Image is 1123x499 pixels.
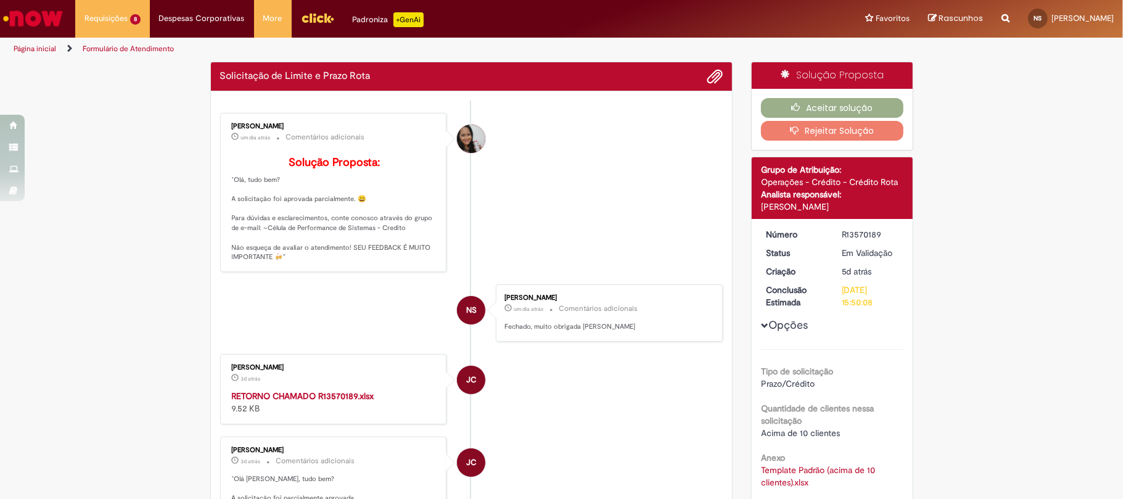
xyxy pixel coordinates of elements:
[842,284,899,308] div: [DATE] 15:50:08
[84,12,128,25] span: Requisições
[757,284,833,308] dt: Conclusão Estimada
[241,134,271,141] time: 29/09/2025 11:59:11
[83,44,174,54] a: Formulário de Atendimento
[232,447,437,454] div: [PERSON_NAME]
[707,68,723,85] button: Adicionar anexos
[14,44,56,54] a: Página inicial
[504,294,710,302] div: [PERSON_NAME]
[241,375,261,382] span: 3d atrás
[928,13,983,25] a: Rascunhos
[159,12,245,25] span: Despesas Corporativas
[241,375,261,382] time: 27/09/2025 16:31:31
[289,155,380,170] b: Solução Proposta:
[232,390,374,402] a: RETORNO CHAMADO R13570189.xlsx
[232,364,437,371] div: [PERSON_NAME]
[457,448,485,477] div: Jonas Correia
[457,125,485,153] div: Valeria Maria Da Conceicao
[842,266,872,277] time: 26/09/2025 11:40:40
[761,403,874,426] b: Quantidade de clientes nessa solicitação
[457,296,485,324] div: Natalia Carolina De Souza
[761,98,903,118] button: Aceitar solução
[353,12,424,27] div: Padroniza
[504,322,710,332] p: Fechado, muito obrigada [PERSON_NAME]
[761,452,785,463] b: Anexo
[286,132,365,142] small: Comentários adicionais
[842,228,899,241] div: R13570189
[232,390,437,414] div: 9.52 KB
[842,265,899,278] div: 26/09/2025 11:40:40
[1,6,65,31] img: ServiceNow
[232,157,437,262] p: "Olá, tudo bem? A solicitação foi aprovada parcialmente. 😀 Para dúvidas e esclarecimentos, conte ...
[761,366,833,377] b: Tipo de solicitação
[514,305,543,313] time: 29/09/2025 09:09:24
[842,247,899,259] div: Em Validação
[842,266,872,277] span: 5d atrás
[393,12,424,27] p: +GenAi
[241,458,261,465] span: 3d atrás
[466,365,477,395] span: JC
[761,163,903,176] div: Grupo de Atribuição:
[757,247,833,259] dt: Status
[757,265,833,278] dt: Criação
[241,134,271,141] span: um dia atrás
[939,12,983,24] span: Rascunhos
[9,38,739,60] ul: Trilhas de página
[220,71,371,82] h2: Solicitação de Limite e Prazo Rota Histórico de tíquete
[761,188,903,200] div: Analista responsável:
[466,295,477,325] span: NS
[232,123,437,130] div: [PERSON_NAME]
[1034,14,1042,22] span: NS
[761,378,815,389] span: Prazo/Crédito
[466,448,477,477] span: JC
[752,62,913,89] div: Solução Proposta
[761,200,903,213] div: [PERSON_NAME]
[761,121,903,141] button: Rejeitar Solução
[761,176,903,188] div: Operações - Crédito - Crédito Rota
[130,14,141,25] span: 8
[241,458,261,465] time: 27/09/2025 16:31:20
[757,228,833,241] dt: Número
[301,9,334,27] img: click_logo_yellow_360x200.png
[457,366,485,394] div: Jonas Correia
[276,456,355,466] small: Comentários adicionais
[761,427,840,439] span: Acima de 10 clientes
[1051,13,1114,23] span: [PERSON_NAME]
[876,12,910,25] span: Favoritos
[263,12,282,25] span: More
[514,305,543,313] span: um dia atrás
[559,303,638,314] small: Comentários adicionais
[761,464,878,488] a: Download de Template Padrão (acima de 10 clientes).xlsx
